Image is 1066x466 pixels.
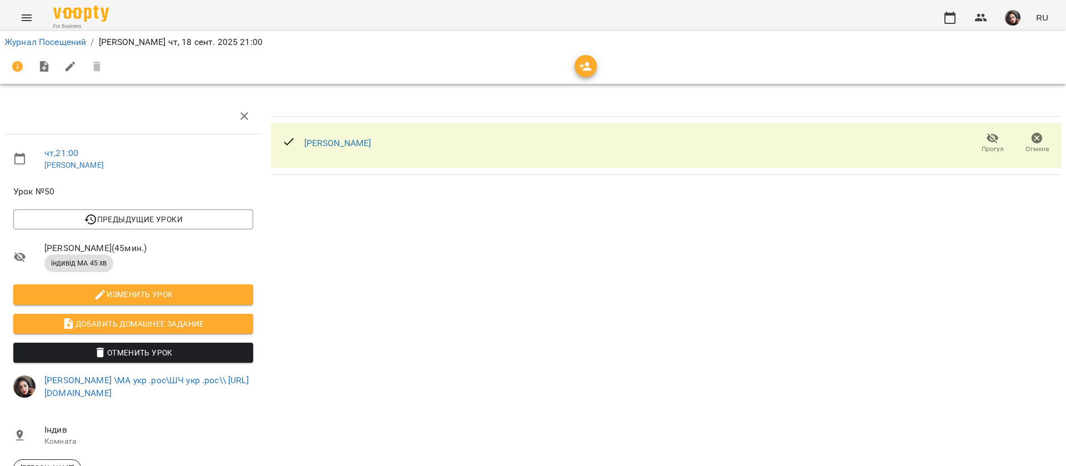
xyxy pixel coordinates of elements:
span: Прогул [982,144,1004,154]
a: чт , 21:00 [44,148,78,158]
a: Журнал Посещений [4,37,86,47]
button: Отмена [1015,128,1059,159]
span: For Business [53,23,109,30]
span: Отменить Урок [22,346,244,359]
span: RU [1036,12,1048,23]
span: Изменить урок [22,288,244,301]
span: Отмена [1025,144,1049,154]
button: Изменить урок [13,284,253,304]
nav: breadcrumb [4,36,1062,49]
span: Предыдущие уроки [22,213,244,226]
span: Індив [44,423,253,437]
span: Урок №50 [13,185,253,198]
button: Предыдущие уроки [13,209,253,229]
button: Добавить домашнее задание [13,314,253,334]
button: RU [1032,7,1053,28]
button: Прогул [971,128,1015,159]
p: [PERSON_NAME] чт, 18 сент. 2025 21:00 [99,36,263,49]
img: 415cf204168fa55e927162f296ff3726.jpg [1005,10,1020,26]
button: Отменить Урок [13,343,253,363]
span: індивід МА 45 хв [44,258,113,268]
a: [PERSON_NAME] [44,161,104,169]
span: Добавить домашнее задание [22,317,244,330]
img: Voopty Logo [53,6,109,22]
p: Комната [44,436,253,447]
a: [PERSON_NAME] \МА укр .рос\ШЧ укр .рос\\ [URL][DOMAIN_NAME] [44,375,249,399]
span: [PERSON_NAME] ( 45 мин. ) [44,242,253,255]
img: 415cf204168fa55e927162f296ff3726.jpg [13,375,36,398]
a: [PERSON_NAME] [304,138,371,148]
li: / [90,36,94,49]
button: Menu [13,4,40,31]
